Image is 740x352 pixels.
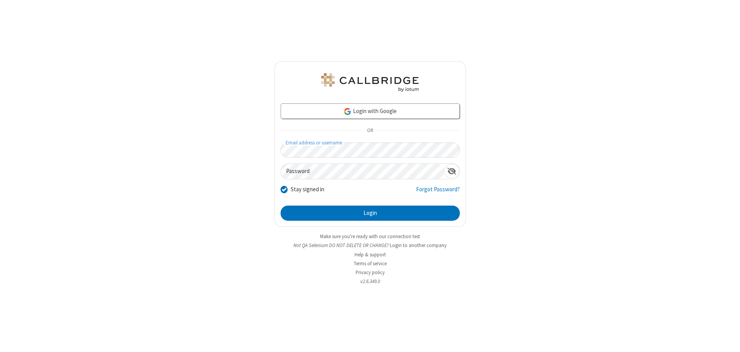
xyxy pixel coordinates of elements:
img: google-icon.png [343,107,352,116]
span: OR [364,125,376,136]
label: Stay signed in [291,185,324,194]
a: Privacy policy [356,269,385,276]
a: Make sure you're ready with our connection test [320,233,420,240]
div: Show password [444,164,459,178]
input: Password [281,164,444,179]
li: Not QA Selenium DO NOT DELETE OR CHANGE? [274,242,466,249]
button: Login to another company [390,242,447,249]
li: v2.6.349.0 [274,278,466,285]
input: Email address or username [281,143,460,158]
a: Help & support [355,251,386,258]
a: Terms of service [354,260,387,267]
a: Login with Google [281,103,460,119]
button: Login [281,206,460,221]
img: QA Selenium DO NOT DELETE OR CHANGE [320,73,420,92]
a: Forgot Password? [416,185,460,200]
